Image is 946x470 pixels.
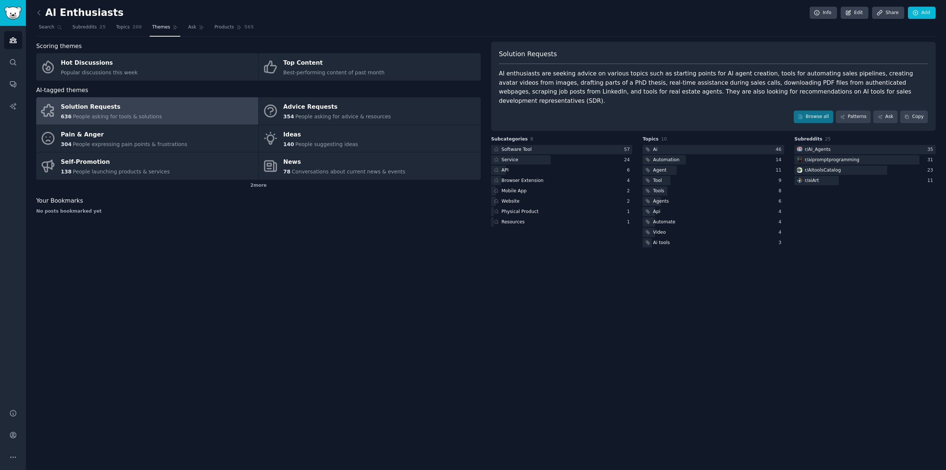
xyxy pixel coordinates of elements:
span: 565 [244,24,254,31]
span: Subreddits [72,24,97,31]
div: 14 [776,157,784,163]
a: Resources1 [491,217,632,227]
div: r/ aiArt [805,177,819,184]
a: Subreddits25 [70,21,108,37]
div: r/ AItoolsCatalog [805,167,841,174]
a: Automation14 [643,155,784,165]
a: Top ContentBest-performing content of past month [259,53,481,81]
img: GummySearch logo [4,7,21,20]
div: Api [653,209,660,215]
span: 304 [61,141,72,147]
span: People asking for tools & solutions [73,114,162,119]
a: Share [872,7,904,19]
a: Advice Requests354People asking for advice & resources [259,97,481,125]
div: 9 [779,177,784,184]
div: Mobile App [501,188,527,195]
a: Add [908,7,936,19]
div: News [283,156,405,168]
span: Products [214,24,234,31]
a: Api4 [643,207,784,216]
a: Hot DiscussionsPopular discussions this week [36,53,258,81]
div: Website [501,198,520,205]
div: Pain & Anger [61,129,187,141]
span: Topics [116,24,130,31]
span: Best-performing content of past month [283,70,385,75]
div: Video [653,229,666,236]
div: 46 [776,146,784,153]
a: AI_Agentsr/AI_Agents35 [794,145,936,154]
div: 6 [779,198,784,205]
div: API [501,167,508,174]
a: Agent11 [643,166,784,175]
span: Subcategories [491,136,528,143]
a: Ai46 [643,145,784,154]
div: 1 [627,209,633,215]
span: Subreddits [794,136,823,143]
div: Top Content [283,57,385,69]
a: aiArtr/aiArt11 [794,176,936,185]
span: Scoring themes [36,42,82,51]
div: Software Tool [501,146,532,153]
a: Patterns [836,111,871,123]
a: Video4 [643,228,784,237]
a: Search [36,21,65,37]
div: Service [501,157,518,163]
div: 4 [779,219,784,226]
a: Info [810,7,837,19]
span: Themes [152,24,170,31]
div: No posts bookmarked yet [36,208,481,215]
a: Ai tools3 [643,238,784,247]
div: Agents [653,198,669,205]
a: Tools8 [643,186,784,196]
a: Self-Promotion138People launching products & services [36,152,258,180]
span: Search [39,24,54,31]
a: Software Tool57 [491,145,632,154]
a: Products565 [212,21,256,37]
span: Solution Requests [499,50,557,59]
div: 8 [779,188,784,195]
span: Conversations about current news & events [292,169,405,175]
div: 4 [779,229,784,236]
div: 31 [927,157,936,163]
div: Ai [653,146,657,153]
span: Popular discussions this week [61,70,138,75]
a: News78Conversations about current news & events [259,152,481,180]
a: API6 [491,166,632,175]
a: Physical Product1 [491,207,632,216]
span: 140 [283,141,294,147]
div: Resources [501,219,525,226]
div: 3 [779,240,784,246]
a: Pain & Anger304People expressing pain points & frustrations [36,125,258,152]
span: People suggesting ideas [295,141,358,147]
div: 1 [627,219,633,226]
span: People expressing pain points & frustrations [73,141,187,147]
span: Your Bookmarks [36,196,83,206]
div: Tool [653,177,662,184]
a: Automate4 [643,217,784,227]
span: 636 [61,114,72,119]
a: Browse all [794,111,833,123]
span: Ask [188,24,196,31]
div: 6 [627,167,633,174]
div: Automate [653,219,675,226]
span: People asking for advice & resources [295,114,391,119]
a: Topics200 [113,21,144,37]
div: Advice Requests [283,101,391,113]
img: aiArt [797,178,802,183]
div: r/ AI_Agents [805,146,831,153]
img: aipromptprogramming [797,157,802,162]
a: Edit [841,7,868,19]
a: aipromptprogrammingr/aipromptprogramming31 [794,155,936,165]
div: Hot Discussions [61,57,138,69]
a: AItoolsCatalogr/AItoolsCatalog23 [794,166,936,175]
div: Agent [653,167,666,174]
div: Physical Product [501,209,538,215]
a: Browser Extension4 [491,176,632,185]
span: 138 [61,169,72,175]
a: Solution Requests636People asking for tools & solutions [36,97,258,125]
div: r/ aipromptprogramming [805,157,860,163]
span: 8 [530,136,533,142]
button: Copy [900,111,928,123]
span: AI-tagged themes [36,86,88,95]
div: Tools [653,188,664,195]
